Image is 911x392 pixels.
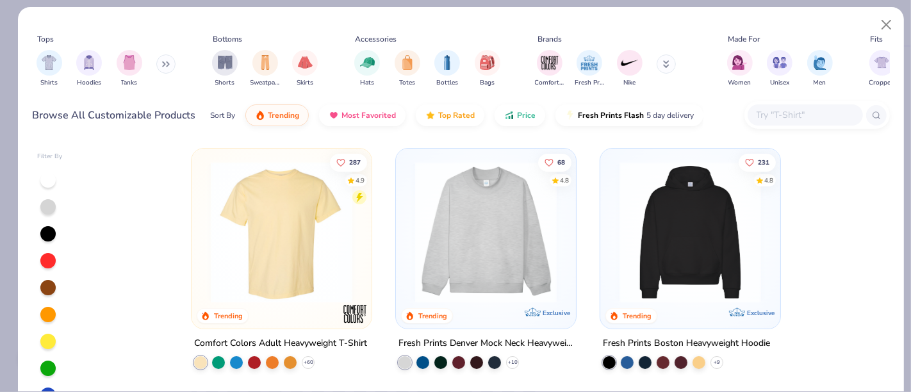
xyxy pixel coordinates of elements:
[767,50,792,88] button: filter button
[538,153,571,171] button: Like
[535,78,564,88] span: Comfort Colors
[475,50,500,88] div: filter for Bags
[575,50,604,88] button: filter button
[37,152,63,161] div: Filter By
[575,50,604,88] div: filter for Fresh Prints
[215,78,235,88] span: Shorts
[298,55,313,70] img: Skirts Image
[535,50,564,88] div: filter for Comfort Colors
[727,50,753,88] div: filter for Women
[560,176,569,185] div: 4.8
[807,50,833,88] button: filter button
[37,33,54,45] div: Tops
[354,50,380,88] button: filter button
[814,78,826,88] span: Men
[807,50,833,88] div: filter for Men
[194,336,367,352] div: Comfort Colors Adult Heavyweight T-Shirt
[398,336,573,352] div: Fresh Prints Denver Mock Neck Heavyweight Sweatshirt
[617,50,643,88] button: filter button
[204,161,359,303] img: 029b8af0-80e6-406f-9fdc-fdf898547912
[869,50,895,88] div: filter for Cropped
[395,50,420,88] div: filter for Totes
[360,55,375,70] img: Hats Image
[255,110,265,120] img: trending.gif
[565,110,575,120] img: flash.gif
[535,50,564,88] button: filter button
[813,55,827,70] img: Men Image
[117,50,142,88] div: filter for Tanks
[770,78,789,88] span: Unisex
[869,50,895,88] button: filter button
[399,78,415,88] span: Totes
[434,50,460,88] button: filter button
[874,13,899,37] button: Close
[727,50,753,88] button: filter button
[342,301,368,327] img: Comfort Colors logo
[575,78,604,88] span: Fresh Prints
[250,50,280,88] div: filter for Sweatpants
[354,50,380,88] div: filter for Hats
[495,104,545,126] button: Price
[330,153,367,171] button: Like
[416,104,484,126] button: Top Rated
[356,33,397,45] div: Accessories
[543,309,570,317] span: Exclusive
[540,53,559,72] img: Comfort Colors Image
[250,50,280,88] button: filter button
[732,55,747,70] img: Women Image
[395,50,420,88] button: filter button
[646,108,694,123] span: 5 day delivery
[210,110,235,121] div: Sort By
[212,50,238,88] div: filter for Shorts
[349,159,361,165] span: 287
[728,33,760,45] div: Made For
[37,50,62,88] div: filter for Shirts
[767,50,792,88] div: filter for Unisex
[258,55,272,70] img: Sweatpants Image
[580,53,599,72] img: Fresh Prints Image
[555,104,703,126] button: Fresh Prints Flash5 day delivery
[434,50,460,88] div: filter for Bottles
[297,78,313,88] span: Skirts
[538,33,562,45] div: Brands
[517,110,536,120] span: Price
[617,50,643,88] div: filter for Nike
[292,50,318,88] button: filter button
[869,78,895,88] span: Cropped
[728,78,751,88] span: Women
[475,50,500,88] button: filter button
[37,50,62,88] button: filter button
[870,33,883,45] div: Fits
[218,55,233,70] img: Shorts Image
[436,78,458,88] span: Bottles
[613,161,767,303] img: 91acfc32-fd48-4d6b-bdad-a4c1a30ac3fc
[245,104,309,126] button: Trending
[360,78,374,88] span: Hats
[76,50,102,88] div: filter for Hoodies
[122,55,136,70] img: Tanks Image
[250,78,280,88] span: Sweatpants
[319,104,406,126] button: Most Favorited
[714,359,720,366] span: + 9
[748,309,775,317] span: Exclusive
[623,78,636,88] span: Nike
[121,78,138,88] span: Tanks
[425,110,436,120] img: TopRated.gif
[82,55,96,70] img: Hoodies Image
[755,108,854,122] input: Try "T-Shirt"
[329,110,339,120] img: most_fav.gif
[480,78,495,88] span: Bags
[400,55,414,70] img: Totes Image
[758,159,769,165] span: 231
[212,50,238,88] button: filter button
[739,153,776,171] button: Like
[33,108,196,123] div: Browse All Customizable Products
[440,55,454,70] img: Bottles Image
[578,110,644,120] span: Fresh Prints Flash
[508,359,518,366] span: + 10
[764,176,773,185] div: 4.8
[341,110,396,120] span: Most Favorited
[438,110,475,120] span: Top Rated
[620,53,639,72] img: Nike Image
[480,55,494,70] img: Bags Image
